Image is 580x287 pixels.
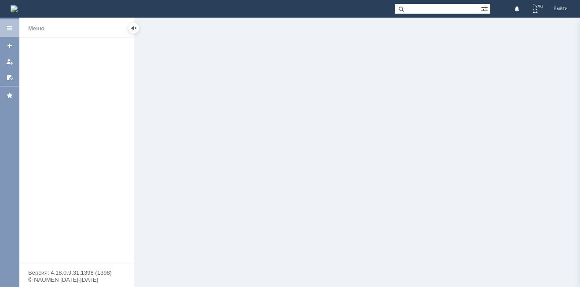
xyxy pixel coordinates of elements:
div: Меню [28,23,44,34]
div: © NAUMEN [DATE]-[DATE] [28,277,125,283]
a: Перейти на домашнюю страницу [11,5,18,12]
div: Скрыть меню [128,23,139,33]
div: Версия: 4.18.0.9.31.1398 (1398) [28,270,125,276]
img: logo [11,5,18,12]
span: Тула [532,4,543,9]
span: 12 [532,9,543,14]
span: Расширенный поиск [481,4,490,12]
